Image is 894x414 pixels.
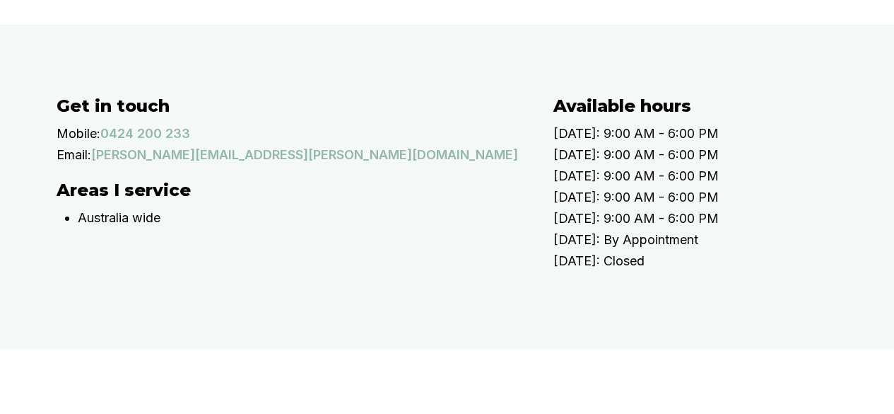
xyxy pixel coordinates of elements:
[553,96,866,116] h2: Available hours
[91,144,518,166] a: [PERSON_NAME][EMAIL_ADDRESS][PERSON_NAME][DOMAIN_NAME]
[553,123,866,144] p: [DATE]: 9:00 AM - 6:00 PM
[553,187,866,208] p: [DATE]: 9:00 AM - 6:00 PM
[57,96,525,116] h2: Get in touch
[553,251,866,272] p: [DATE]: Closed
[553,166,866,187] p: [DATE]: 9:00 AM - 6:00 PM
[57,144,91,166] p: Email:
[100,123,190,144] a: 0424 200 233
[553,229,866,251] p: [DATE]: By Appointment
[78,207,525,229] p: Australia wide
[553,208,866,229] p: [DATE]: 9:00 AM - 6:00 PM
[553,144,866,166] p: [DATE]: 9:00 AM - 6:00 PM
[57,180,525,200] h2: Areas I service
[57,123,100,144] p: Mobile:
